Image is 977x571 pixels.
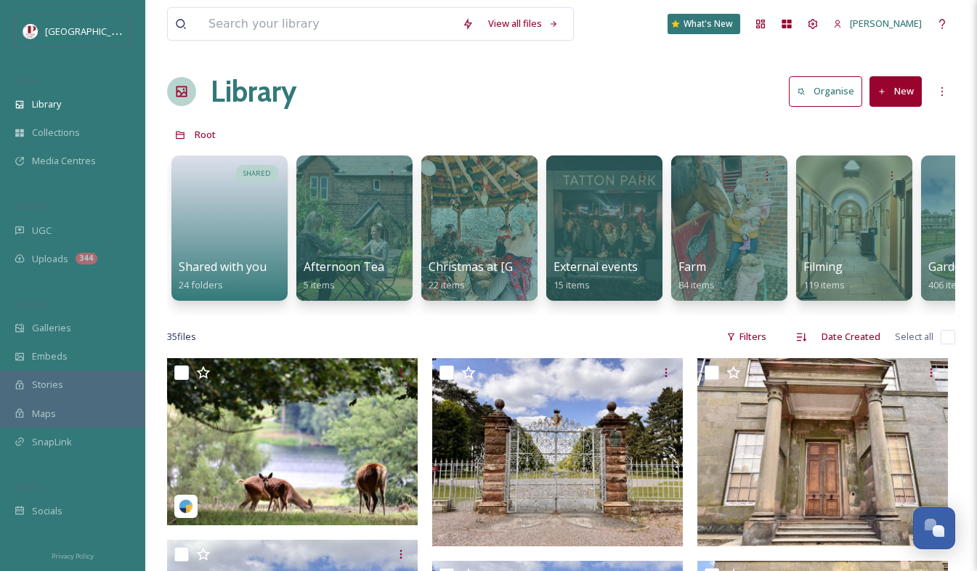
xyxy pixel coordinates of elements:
[32,407,56,421] span: Maps
[243,169,271,179] span: SHARED
[45,24,137,38] span: [GEOGRAPHIC_DATA]
[432,358,683,546] img: Photo 19-05-2025, 14 55 25.jpg
[429,260,617,291] a: Christmas at [GEOGRAPHIC_DATA]22 items
[913,507,955,549] button: Open Chat
[23,24,38,39] img: download%20(5).png
[52,551,94,561] span: Privacy Policy
[803,259,843,275] span: Filming
[814,323,888,351] div: Date Created
[826,9,929,38] a: [PERSON_NAME]
[211,70,296,113] a: Library
[678,259,706,275] span: Farm
[850,17,922,30] span: [PERSON_NAME]
[678,260,715,291] a: Farm84 items
[195,126,216,143] a: Root
[928,278,970,291] span: 406 items
[52,546,94,564] a: Privacy Policy
[32,435,72,449] span: SnapLink
[789,76,869,106] a: Organise
[803,260,845,291] a: Filming119 items
[32,378,63,392] span: Stories
[167,330,196,344] span: 35 file s
[32,97,61,111] span: Library
[32,321,71,335] span: Galleries
[928,259,974,275] span: Gardens
[32,349,68,363] span: Embeds
[554,278,590,291] span: 15 items
[429,259,617,275] span: Christmas at [GEOGRAPHIC_DATA]
[32,126,80,139] span: Collections
[928,260,974,291] a: Gardens406 items
[304,278,335,291] span: 5 items
[678,278,715,291] span: 84 items
[195,128,216,141] span: Root
[179,499,193,514] img: snapsea-logo.png
[32,252,68,266] span: Uploads
[167,358,418,525] img: aizawildlife-18020156243727616.jpeg
[554,259,638,275] span: External events
[201,8,455,40] input: Search your library
[15,299,48,309] span: WIDGETS
[76,253,97,264] div: 344
[481,9,566,38] a: View all files
[803,278,845,291] span: 119 items
[32,504,62,518] span: Socials
[304,259,384,275] span: Afternoon Tea
[167,148,292,301] a: SHAREDShared with you24 folders
[668,14,740,34] a: What's New
[179,278,223,291] span: 24 folders
[179,259,267,275] span: Shared with you
[32,154,96,168] span: Media Centres
[697,358,948,546] img: Photo 19-05-2025, 14 55 10.jpg
[15,482,44,493] span: SOCIALS
[304,260,384,291] a: Afternoon Tea5 items
[429,278,465,291] span: 22 items
[719,323,774,351] div: Filters
[789,76,862,106] button: Organise
[869,76,922,106] button: New
[15,75,40,86] span: MEDIA
[15,201,46,212] span: COLLECT
[32,224,52,238] span: UGC
[895,330,933,344] span: Select all
[554,260,638,291] a: External events15 items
